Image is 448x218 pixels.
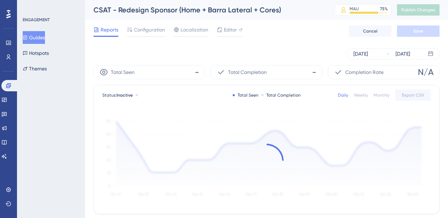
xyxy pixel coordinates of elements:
[397,4,440,16] button: Publish Changes
[353,50,368,58] div: [DATE]
[228,68,267,76] span: Total Completion
[396,50,410,58] div: [DATE]
[23,31,45,44] button: Guides
[401,7,435,13] span: Publish Changes
[395,90,431,101] button: Export CSV
[354,92,368,98] div: Weekly
[345,68,384,76] span: Completion Rate
[93,5,317,15] div: CSAT - Redesign Sponsor (Home + Barra Lateral + Cores)
[338,92,348,98] div: Daily
[101,25,118,34] span: Reports
[134,25,165,34] span: Configuration
[397,25,440,37] button: Save
[418,67,433,78] span: N/A
[181,25,208,34] span: Localization
[23,62,47,75] button: Themes
[402,92,424,98] span: Export CSV
[363,28,378,34] span: Cancel
[380,6,388,12] div: 75 %
[195,67,199,78] span: -
[102,92,133,98] span: Status:
[374,92,390,98] div: Monthly
[413,28,423,34] span: Save
[23,47,49,59] button: Hotspots
[111,68,135,76] span: Total Seen
[261,92,301,98] div: Total Completion
[224,25,237,34] span: Editor
[349,25,391,37] button: Cancel
[350,6,359,12] div: MAU
[233,92,259,98] div: Total Seen
[117,93,133,98] span: Inactive
[23,17,50,23] div: ENGAGEMENT
[312,67,316,78] span: -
